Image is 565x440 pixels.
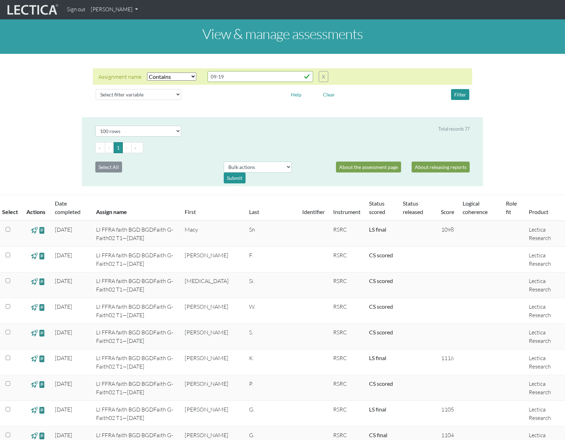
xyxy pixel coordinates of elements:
[245,272,298,298] td: Si.
[245,324,298,350] td: S.
[180,272,245,298] td: [MEDICAL_DATA]
[438,126,470,132] div: Total records 77
[412,162,470,172] a: About releasing reports
[95,142,470,153] ul: Pagination
[180,375,245,401] td: [PERSON_NAME]
[245,401,298,427] td: G.
[51,324,92,350] td: [DATE]
[92,247,180,272] td: LI FFRA faith BGD BGDFaith G-Faith02 T1—[DATE]
[329,272,365,298] td: RSRC
[525,401,565,427] td: Lectica Research
[403,200,423,215] a: Status released
[441,354,454,362] span: 1116
[180,298,245,324] td: [PERSON_NAME]
[319,71,328,82] button: X
[441,226,454,233] span: 1098
[31,406,38,414] span: view
[31,432,38,440] span: view
[92,324,180,350] td: LI FFRA faith BGD BGDFaith G-Faith02 T1—[DATE]
[369,277,393,284] a: Completed = assessment has been completed; CS scored = assessment has been CLAS scored; LS scored...
[99,73,141,81] div: Assignment name
[51,298,92,324] td: [DATE]
[329,247,365,272] td: RSRC
[506,200,517,215] a: Role fit
[51,375,92,401] td: [DATE]
[336,162,401,172] a: About the assessment page
[6,3,58,17] img: lecticalive
[114,142,123,153] button: Go to page 1
[525,298,565,324] td: Lectica Research
[31,277,38,285] span: view
[39,277,45,285] span: view
[22,195,51,221] th: Actions
[51,272,92,298] td: [DATE]
[51,247,92,272] td: [DATE]
[180,401,245,427] td: [PERSON_NAME]
[51,350,92,375] td: [DATE]
[92,401,180,427] td: LI FFRA faith BGD BGDFaith G-Faith02 T1—[DATE]
[39,303,45,311] span: view
[245,375,298,401] td: P.
[441,208,454,215] a: Score
[441,406,454,413] span: 1105
[64,3,88,17] a: Sign out
[333,208,361,215] a: Instrument
[451,89,469,100] button: Filter
[245,298,298,324] td: W.
[51,221,92,247] td: [DATE]
[180,247,245,272] td: [PERSON_NAME]
[180,221,245,247] td: Macy
[288,89,305,100] button: Help
[302,208,325,215] a: Identifier
[525,375,565,401] td: Lectica Research
[31,380,38,388] span: view
[369,432,387,438] a: Completed = assessment has been completed; CS scored = assessment has been CLAS scored; LS scored...
[329,350,365,375] td: RSRC
[369,252,393,258] a: Completed = assessment has been completed; CS scored = assessment has been CLAS scored; LS scored...
[92,195,180,221] th: Assign name
[245,350,298,375] td: K.
[180,350,245,375] td: [PERSON_NAME]
[525,272,565,298] td: Lectica Research
[95,162,122,172] button: Select All
[31,354,38,363] span: view
[369,380,393,387] a: Completed = assessment has been completed; CS scored = assessment has been CLAS scored; LS scored...
[249,208,259,215] a: Last
[39,226,45,234] span: view
[88,3,141,17] a: [PERSON_NAME]
[369,406,386,413] a: Completed = assessment has been completed; CS scored = assessment has been CLAS scored; LS scored...
[369,200,385,215] a: Status scored
[51,401,92,427] td: [DATE]
[288,90,305,97] a: Help
[92,350,180,375] td: LI FFRA faith BGD BGDFaith G-Faith02 T1—[DATE]
[245,221,298,247] td: Sn
[92,298,180,324] td: LI FFRA faith BGD BGDFaith G-Faith02 T1—[DATE]
[180,324,245,350] td: [PERSON_NAME]
[441,432,454,439] span: 1104
[525,324,565,350] td: Lectica Research
[39,329,45,337] span: view
[245,247,298,272] td: F.
[525,221,565,247] td: Lectica Research
[39,252,45,260] span: view
[525,350,565,375] td: Lectica Research
[369,226,386,233] a: Completed = assessment has been completed; CS scored = assessment has been CLAS scored; LS scored...
[31,329,38,337] span: view
[369,329,393,335] a: Completed = assessment has been completed; CS scored = assessment has been CLAS scored; LS scored...
[224,172,246,183] div: Submit
[329,375,365,401] td: RSRC
[329,401,365,427] td: RSRC
[329,221,365,247] td: RSRC
[39,354,45,363] span: view
[529,208,548,215] a: Product
[92,375,180,401] td: LI FFRA faith BGD BGDFaith G-Faith02 T1—[DATE]
[39,380,45,388] span: view
[329,324,365,350] td: RSRC
[329,298,365,324] td: RSRC
[185,208,196,215] a: First
[369,354,386,361] a: Completed = assessment has been completed; CS scored = assessment has been CLAS scored; LS scored...
[92,272,180,298] td: LI FFRA faith BGD BGDFaith G-Faith02 T1—[DATE]
[463,200,488,215] a: Logical coherence
[31,303,38,311] span: view
[525,247,565,272] td: Lectica Research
